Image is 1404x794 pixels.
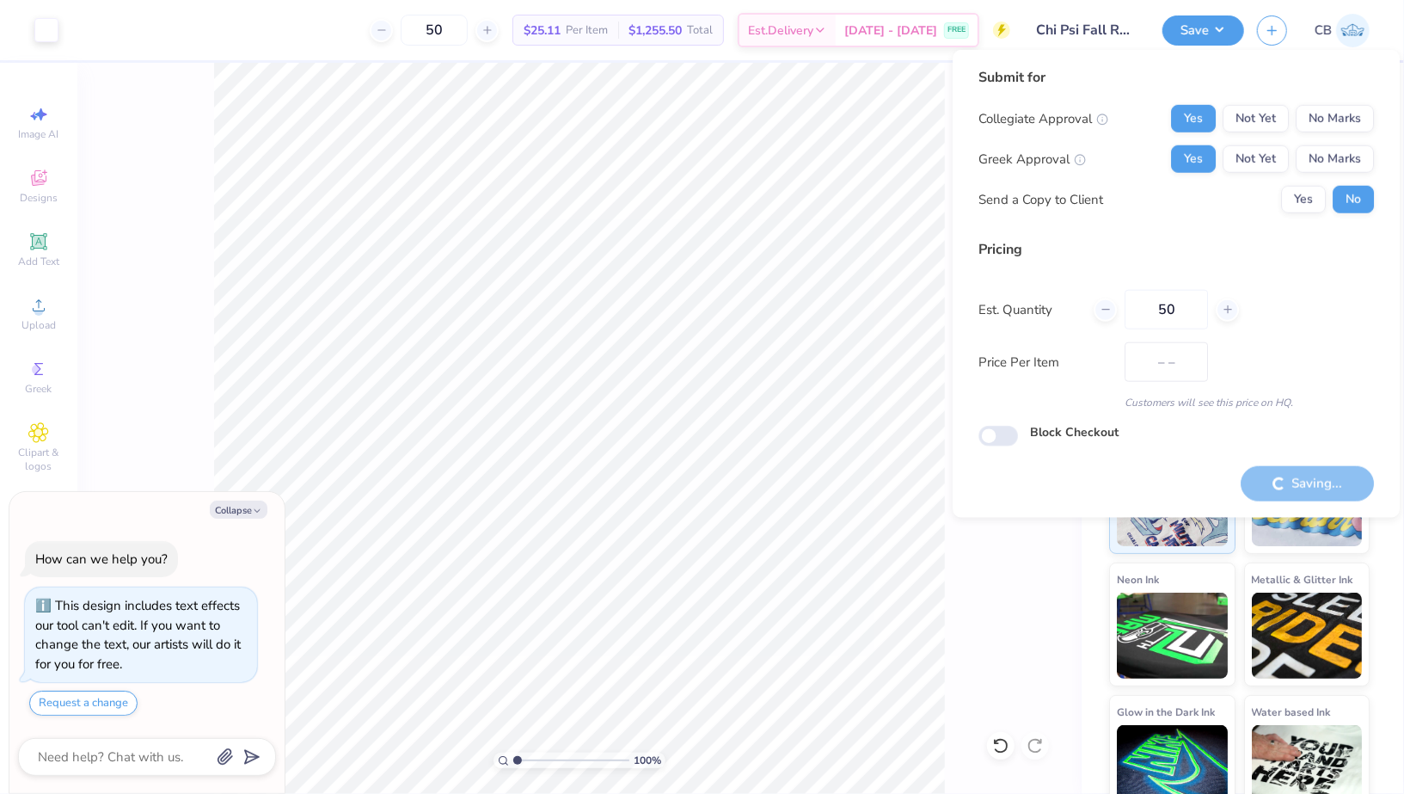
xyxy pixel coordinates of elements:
[210,501,267,519] button: Collapse
[1296,145,1374,173] button: No Marks
[1223,105,1289,132] button: Not Yet
[1315,14,1370,47] a: CB
[1125,290,1208,329] input: – –
[844,22,937,40] span: [DATE] - [DATE]
[978,109,1108,129] div: Collegiate Approval
[1223,145,1289,173] button: Not Yet
[947,24,966,36] span: FREE
[1333,186,1374,213] button: No
[1117,703,1215,721] span: Glow in the Dark Ink
[978,239,1374,260] div: Pricing
[1315,21,1332,40] span: CB
[1281,186,1326,213] button: Yes
[1252,703,1331,721] span: Water based Ink
[1336,14,1370,47] img: Chhavi Bansal
[1162,15,1244,46] button: Save
[1171,105,1216,132] button: Yes
[978,67,1374,88] div: Submit for
[35,551,168,568] div: How can we help you?
[978,353,1112,372] label: Price Per Item
[628,22,682,40] span: $1,255.50
[1252,570,1353,588] span: Metallic & Glitter Ink
[20,191,58,205] span: Designs
[1117,570,1159,588] span: Neon Ink
[29,691,138,716] button: Request a change
[9,446,69,473] span: Clipart & logos
[19,127,59,141] span: Image AI
[687,22,713,40] span: Total
[35,597,241,673] div: This design includes text effects our tool can't edit. If you want to change the text, our artist...
[1296,105,1374,132] button: No Marks
[18,255,59,268] span: Add Text
[978,395,1374,410] div: Customers will see this price on HQ.
[566,22,608,40] span: Per Item
[524,22,561,40] span: $25.11
[978,190,1103,210] div: Send a Copy to Client
[634,753,661,768] span: 100 %
[1023,13,1150,47] input: Untitled Design
[401,15,468,46] input: – –
[26,382,52,396] span: Greek
[748,22,813,40] span: Est. Delivery
[1171,145,1216,173] button: Yes
[978,150,1086,169] div: Greek Approval
[21,318,56,332] span: Upload
[1030,423,1119,441] label: Block Checkout
[978,300,1081,320] label: Est. Quantity
[1117,593,1228,679] img: Neon Ink
[1252,593,1363,679] img: Metallic & Glitter Ink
